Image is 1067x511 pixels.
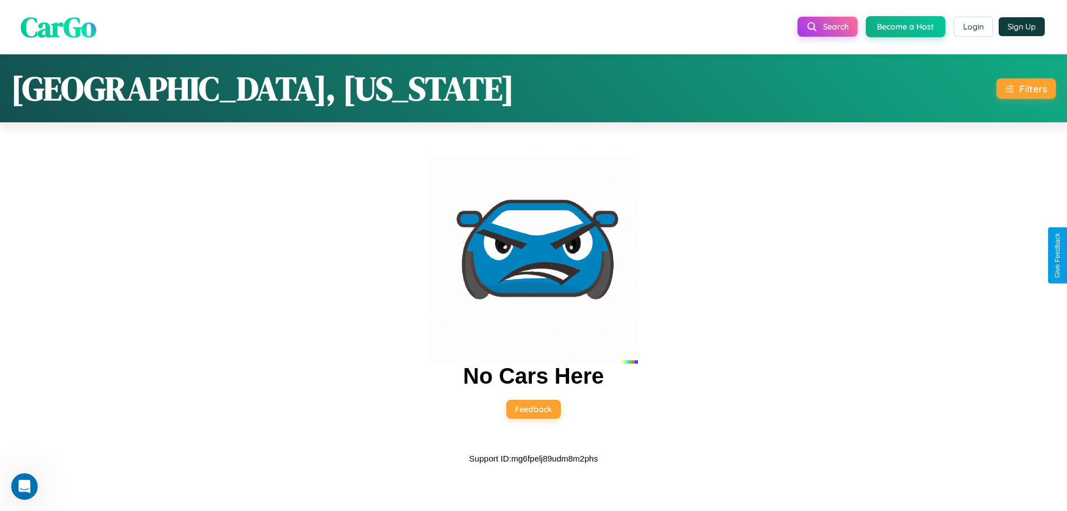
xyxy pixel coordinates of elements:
span: CarGo [21,7,96,46]
button: Login [954,17,993,37]
iframe: Intercom live chat [11,473,38,500]
button: Become a Host [866,16,945,37]
button: Search [797,17,857,37]
img: car [429,155,638,364]
div: Filters [1019,83,1047,95]
h1: [GEOGRAPHIC_DATA], [US_STATE] [11,66,514,111]
span: Search [823,22,849,32]
button: Filters [996,78,1056,99]
div: Give Feedback [1054,233,1061,278]
button: Sign Up [999,17,1045,36]
button: Feedback [506,400,561,419]
p: Support ID: mg6fpelj89udm8m2phs [469,451,598,466]
h2: No Cars Here [463,364,604,389]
